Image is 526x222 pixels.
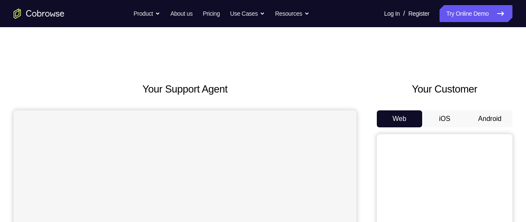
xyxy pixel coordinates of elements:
a: Go to the home page [14,8,64,19]
button: Use Cases [230,5,265,22]
button: Android [467,110,512,127]
button: Product [134,5,160,22]
h2: Your Customer [377,81,512,97]
button: iOS [422,110,468,127]
a: Register [409,5,429,22]
a: Log In [384,5,400,22]
a: About us [170,5,192,22]
button: Web [377,110,422,127]
span: / [403,8,405,19]
a: Pricing [203,5,220,22]
a: Try Online Demo [440,5,512,22]
button: Resources [275,5,309,22]
h2: Your Support Agent [14,81,356,97]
